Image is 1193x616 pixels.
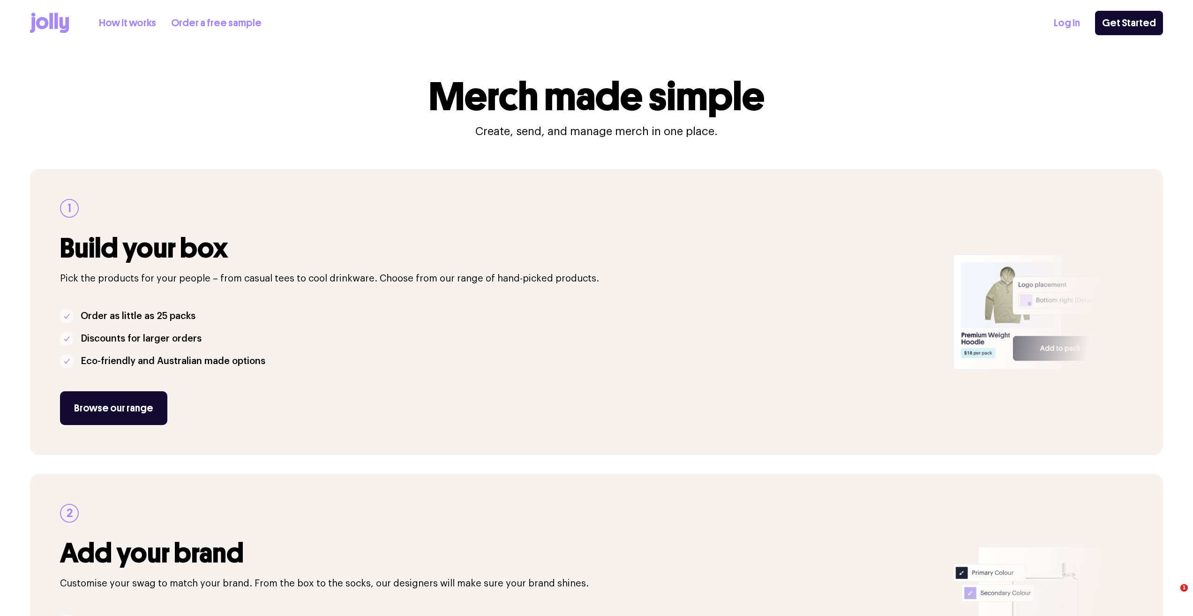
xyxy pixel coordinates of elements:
[1180,584,1188,592] span: 1
[429,77,765,116] h1: Merch made simple
[81,309,195,324] p: Order as little as 25 packs
[60,538,942,569] h3: Add your brand
[81,331,202,346] p: Discounts for larger orders
[1161,584,1184,607] iframe: Intercom live chat
[60,504,79,523] div: 2
[81,354,265,369] p: Eco-friendly and Australian made options
[60,576,942,591] p: Customise your swag to match your brand. From the box to the socks, our designers will make sure ...
[475,124,718,139] p: Create, send, and manage merch in one place.
[99,15,156,31] a: How it works
[1095,11,1163,35] a: Get Started
[60,199,79,218] div: 1
[1054,15,1080,31] a: Log In
[60,271,942,286] p: Pick the products for your people – from casual tees to cool drinkware. Choose from our range of ...
[171,15,262,31] a: Order a free sample
[60,391,167,425] a: Browse our range
[60,233,942,264] h3: Build your box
